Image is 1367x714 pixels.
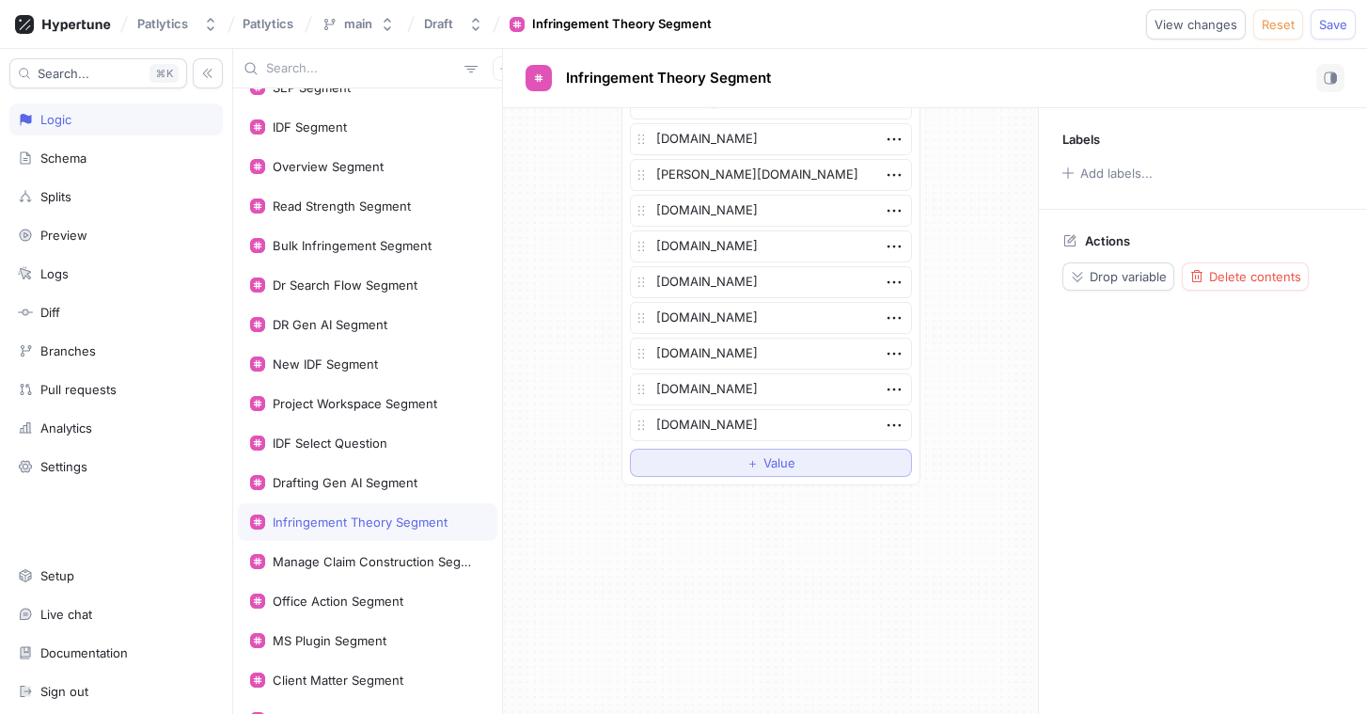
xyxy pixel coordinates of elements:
div: Draft [424,16,453,32]
div: Project Workspace Segment [273,396,437,411]
textarea: [PERSON_NAME][DOMAIN_NAME] [630,159,912,191]
button: Draft [416,8,491,40]
textarea: [DOMAIN_NAME] [630,302,912,334]
span: Drop variable [1090,271,1167,282]
span: View changes [1155,19,1237,30]
div: Patlytics [137,16,188,32]
div: New IDF Segment [273,357,378,372]
div: Branches [40,343,96,358]
div: Pull requests [40,382,117,397]
div: Diff [40,305,60,320]
div: IDF Segment [273,119,347,135]
div: Manage Claim Construction Segment [273,554,478,569]
div: Overview Segment [273,159,384,174]
textarea: [DOMAIN_NAME] [630,123,912,155]
span: Infringement Theory Segment [566,71,771,86]
textarea: [DOMAIN_NAME] [630,230,912,262]
button: ＋Value [630,449,912,477]
button: Patlytics [130,8,226,40]
textarea: [DOMAIN_NAME] [630,266,912,298]
button: View changes [1146,9,1246,40]
button: Drop variable [1062,262,1174,291]
span: Value [763,457,795,468]
div: Add labels... [1080,167,1153,180]
p: Labels [1062,132,1100,147]
button: Reset [1253,9,1303,40]
p: Actions [1085,233,1130,248]
div: Dr Search Flow Segment [273,278,417,293]
div: Logic [40,112,71,127]
div: Client Matter Segment [273,673,403,688]
span: Reset [1262,19,1295,30]
textarea: [DOMAIN_NAME] [630,373,912,405]
div: Preview [40,228,87,243]
div: DR Gen AI Segment [273,317,387,332]
div: Infringement Theory Segment [532,15,712,34]
textarea: [DOMAIN_NAME] [630,338,912,370]
div: Bulk Infringement Segment [273,238,432,253]
div: Sign out [40,684,88,699]
span: Delete contents [1209,271,1301,282]
button: main [314,8,402,40]
div: Documentation [40,645,128,660]
button: Save [1311,9,1356,40]
span: Search... [38,68,89,79]
button: Delete contents [1182,262,1309,291]
button: Search...K [9,58,187,88]
div: main [344,16,372,32]
a: Documentation [9,637,223,669]
div: Infringement Theory Segment [273,515,448,530]
textarea: [DOMAIN_NAME] [630,409,912,441]
div: Setup [40,568,74,583]
div: Settings [40,459,87,474]
textarea: [DOMAIN_NAME] [630,195,912,227]
button: Add labels... [1056,161,1157,185]
div: Logs [40,266,69,281]
div: Read Strength Segment [273,198,411,214]
span: ＋ [746,457,759,468]
div: Splits [40,189,71,204]
div: Live chat [40,607,92,622]
input: Search... [266,59,457,78]
div: Office Action Segment [273,594,403,609]
div: Schema [40,151,86,166]
div: Analytics [40,420,92,436]
span: Save [1319,19,1347,30]
div: MS Plugin Segment [273,633,386,648]
span: Patlytics [243,17,293,30]
div: K [149,64,179,83]
div: IDF Select Question [273,436,387,451]
div: Drafting Gen AI Segment [273,475,417,490]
